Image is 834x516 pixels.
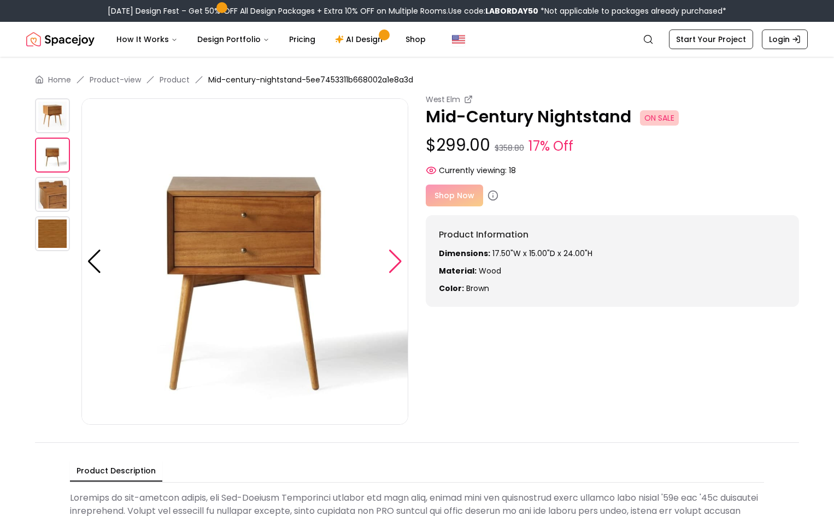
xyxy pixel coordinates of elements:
[495,143,524,153] small: $358.80
[326,28,395,50] a: AI Design
[35,74,799,85] nav: breadcrumb
[538,5,726,16] span: *Not applicable to packages already purchased*
[70,461,162,482] button: Product Description
[26,22,808,57] nav: Global
[439,283,464,294] strong: Color:
[439,248,786,259] p: 17.50"W x 15.00"D x 24.00"H
[160,74,190,85] a: Product
[439,228,786,241] h6: Product Information
[280,28,324,50] a: Pricing
[81,98,408,425] img: https://storage.googleapis.com/spacejoy-main/assets/5ee7453311b668002a1e8a3d/product_1_803a538bdcf
[466,283,489,294] span: brown
[439,165,507,176] span: Currently viewing:
[528,137,573,156] small: 17% Off
[439,265,477,276] strong: Material:
[35,177,70,212] img: https://storage.googleapis.com/spacejoy-main/assets/5ee7453311b668002a1e8a3d/product_2_oabc02oe20hi
[108,28,186,50] button: How It Works
[90,74,141,85] a: Product-view
[452,33,465,46] img: United States
[448,5,538,16] span: Use code:
[108,5,726,16] div: [DATE] Design Fest – Get 50% OFF All Design Packages + Extra 10% OFF on Multiple Rooms.
[479,265,501,276] span: wood
[108,28,434,50] nav: Main
[208,74,413,85] span: Mid-century-nightstand-5ee7453311b668002a1e8a3d
[509,165,516,176] span: 18
[48,74,71,85] a: Home
[426,135,799,156] p: $299.00
[439,248,490,259] strong: Dimensions:
[397,28,434,50] a: Shop
[640,110,679,126] span: ON SALE
[426,107,799,127] p: Mid-Century Nightstand
[26,28,95,50] a: Spacejoy
[189,28,278,50] button: Design Portfolio
[35,216,70,251] img: https://storage.googleapis.com/spacejoy-main/assets/5ee7453311b668002a1e8a3d/product_3_c94654akmnb4
[669,29,753,49] a: Start Your Project
[485,5,538,16] b: LABORDAY50
[26,28,95,50] img: Spacejoy Logo
[35,98,70,133] img: https://storage.googleapis.com/spacejoy-main/assets/5ee7453311b668002a1e8a3d/product_0_17m80f5b0l71
[35,138,70,173] img: https://storage.googleapis.com/spacejoy-main/assets/5ee7453311b668002a1e8a3d/product_1_803a538bdcf
[426,94,460,105] small: West Elm
[762,29,808,49] a: Login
